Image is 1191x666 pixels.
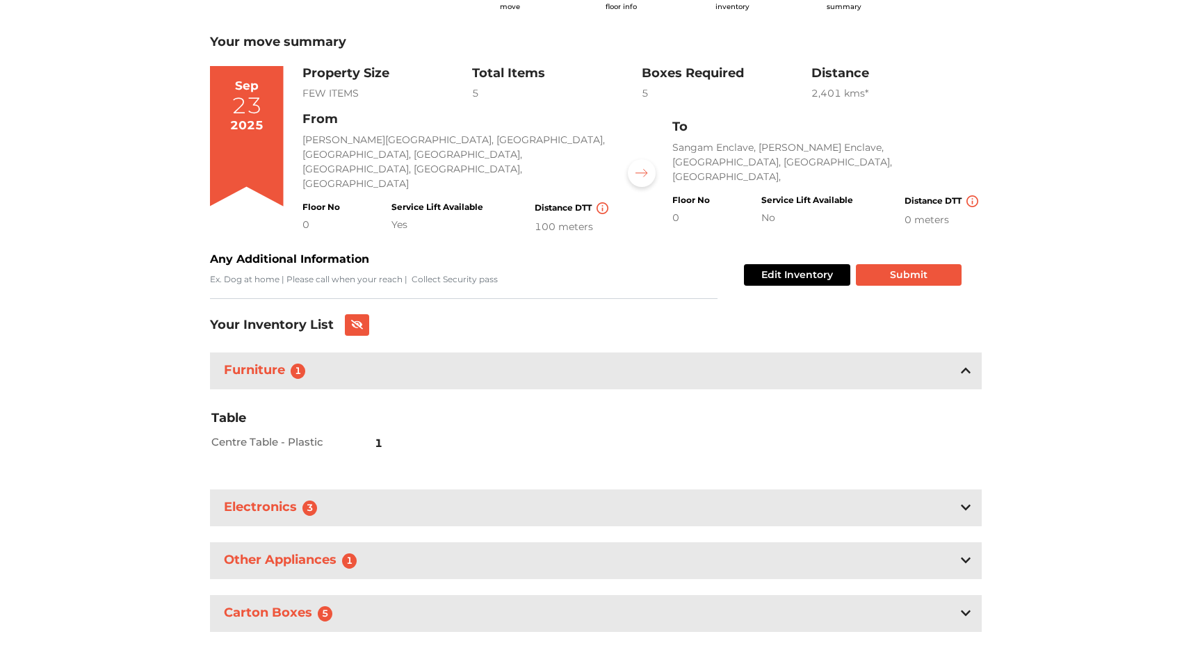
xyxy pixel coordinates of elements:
div: 2025 [230,117,264,135]
div: 5 [642,86,811,101]
h3: To [672,120,981,135]
div: 0 [302,218,340,232]
p: Sangam Enclave, [PERSON_NAME] Enclave, [GEOGRAPHIC_DATA], [GEOGRAPHIC_DATA], [GEOGRAPHIC_DATA], [672,140,981,184]
h4: Floor No [302,202,340,212]
div: Sep [235,77,259,95]
h4: Floor No [672,195,710,205]
div: 0 meters [905,213,981,227]
h2: Centre Table - Plastic [211,436,341,448]
button: Edit Inventory [744,264,850,286]
span: 3 [302,501,318,516]
h3: Boxes Required [642,66,811,81]
button: Submit [856,264,962,286]
h3: Furniture [221,360,314,382]
span: 1 [375,427,382,460]
h3: Table [211,410,385,427]
h4: Distance DTT [535,202,611,214]
b: Any Additional Information [210,252,369,266]
h4: Service Lift Available [761,195,853,205]
div: 100 meters [535,220,611,234]
div: No [761,211,853,225]
h3: Other Appliances [221,550,366,571]
h3: Total Items [472,66,642,81]
h3: From [302,112,611,127]
h4: Service Lift Available [391,202,483,212]
h3: Your Inventory List [210,318,334,333]
div: 5 [472,86,642,101]
div: Yes [391,218,483,232]
h3: Distance [811,66,981,81]
span: 5 [318,606,333,622]
h3: Your move summary [210,35,982,50]
p: [PERSON_NAME][GEOGRAPHIC_DATA], [GEOGRAPHIC_DATA], [GEOGRAPHIC_DATA], [GEOGRAPHIC_DATA], [GEOGRAP... [302,133,611,191]
h4: Distance DTT [905,195,981,207]
h3: Electronics [221,497,326,519]
div: 23 [232,95,262,117]
div: FEW ITEMS [302,86,472,101]
h3: Property Size [302,66,472,81]
span: 1 [342,553,357,569]
h3: Carton Boxes [221,603,341,624]
div: 0 [672,211,710,225]
span: 1 [291,364,306,379]
div: 2,401 km s* [811,86,981,101]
